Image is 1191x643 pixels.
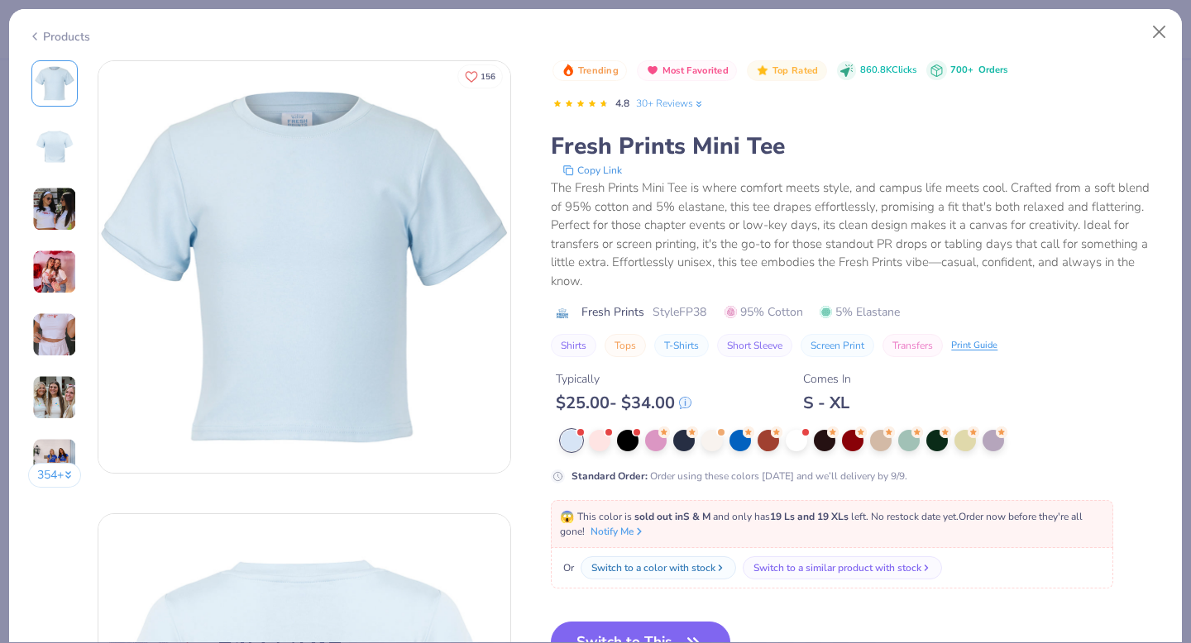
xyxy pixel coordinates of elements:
[581,303,644,321] span: Fresh Prints
[581,556,736,579] button: Switch to a color with stock
[803,370,851,388] div: Comes In
[654,334,709,357] button: T-Shirts
[646,64,659,77] img: Most Favorited sort
[951,339,997,353] div: Print Guide
[743,556,942,579] button: Switch to a similar product with stock
[636,96,705,111] a: 30+ Reviews
[578,66,619,75] span: Trending
[882,334,943,357] button: Transfers
[725,303,803,321] span: 95% Cotton
[860,64,916,78] span: 860.8K Clicks
[950,64,1007,78] div: 700+
[801,334,874,357] button: Screen Print
[615,97,629,110] span: 4.8
[481,73,495,81] span: 156
[572,469,907,483] div: Order using these colors [DATE] and we’ll delivery by 9/9.
[98,61,510,473] img: Front
[803,393,851,413] div: S - XL
[556,370,691,388] div: Typically
[1144,17,1175,48] button: Close
[662,66,729,75] span: Most Favorited
[28,28,90,45] div: Products
[556,393,691,413] div: $ 25.00 - $ 34.00
[32,187,77,231] img: User generated content
[772,66,819,75] span: Top Rated
[572,469,648,483] strong: Standard Order :
[591,560,715,575] div: Switch to a color with stock
[756,64,769,77] img: Top Rated sort
[591,524,645,539] button: Notify Me
[551,334,596,357] button: Shirts
[634,510,710,523] strong: sold out in S & M
[717,334,792,357] button: Short Sleeve
[562,64,575,77] img: Trending sort
[747,60,826,82] button: Badge Button
[32,312,77,357] img: User generated content
[551,307,573,320] img: brand logo
[32,250,77,294] img: User generated content
[28,463,82,488] button: 354+
[32,438,77,483] img: User generated content
[560,510,1083,538] span: This color is and only has left . No restock date yet. Order now before they're all gone!
[32,375,77,420] img: User generated content
[753,560,921,575] div: Switch to a similar product with stock
[551,131,1163,162] div: Fresh Prints Mini Tee
[35,126,74,166] img: Back
[557,162,627,179] button: copy to clipboard
[605,334,646,357] button: Tops
[552,91,609,117] div: 4.8 Stars
[637,60,737,82] button: Badge Button
[551,179,1163,290] div: The Fresh Prints Mini Tee is where comfort meets style, and campus life meets cool. Crafted from ...
[457,64,503,88] button: Like
[35,64,74,103] img: Front
[770,510,849,523] strong: 19 Ls and 19 XLs
[552,60,627,82] button: Badge Button
[560,560,574,575] span: Or
[820,303,900,321] span: 5% Elastane
[560,509,574,525] span: 😱
[978,64,1007,76] span: Orders
[653,303,706,321] span: Style FP38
